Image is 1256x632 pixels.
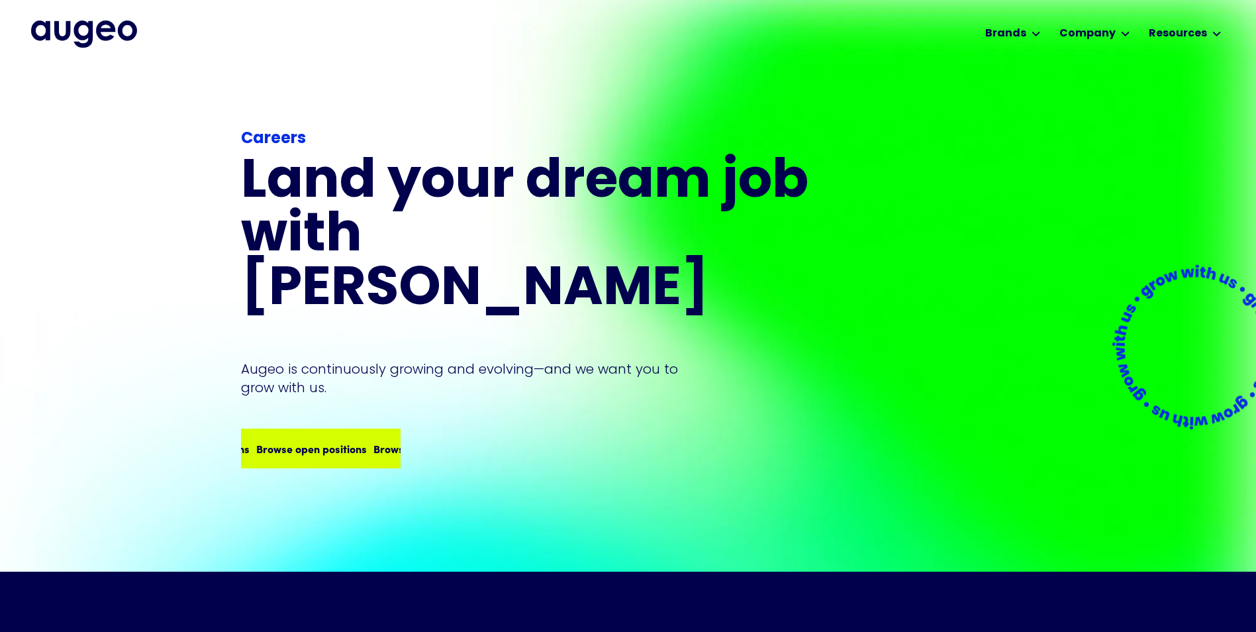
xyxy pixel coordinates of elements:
strong: Careers [241,131,306,147]
img: Augeo's full logo in midnight blue. [31,21,137,47]
p: Augeo is continuously growing and evolving—and we want you to grow with us. [241,360,697,397]
h1: Land your dream job﻿ with [PERSON_NAME] [241,156,813,317]
div: Resources [1149,26,1207,42]
div: Company [1059,26,1116,42]
a: Browse open positionsBrowse open positions [241,429,401,468]
a: home [31,21,137,47]
div: Browse open positions [324,441,435,456]
div: Brands [985,26,1026,42]
div: Browse open positions [207,441,318,456]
